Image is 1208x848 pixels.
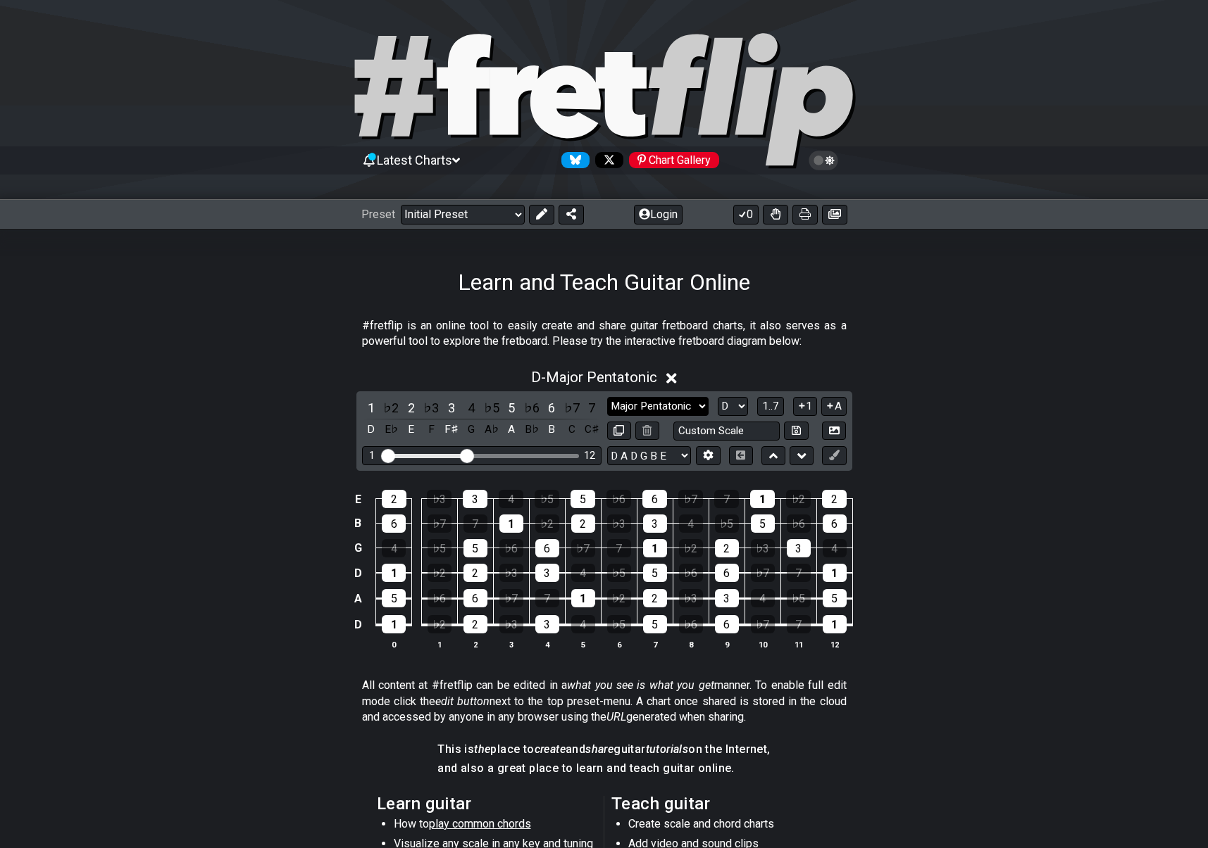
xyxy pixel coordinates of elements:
div: 4 [751,589,775,607]
span: D - Major Pentatonic [531,369,657,386]
li: Create scale and chord charts [628,816,829,836]
div: 2 [715,539,739,557]
em: what you see is what you get [567,678,714,692]
div: toggle pitch class [402,420,421,439]
em: edit button [435,695,490,708]
div: toggle pitch class [422,420,440,439]
td: B [349,511,366,536]
select: Tonic/Root [718,397,748,416]
div: 4 [571,564,595,582]
div: toggle pitch class [382,420,400,439]
div: ♭6 [679,615,703,633]
div: 2 [822,490,847,508]
div: 5 [643,615,667,633]
button: Delete [635,422,659,441]
th: 7 [637,637,673,652]
div: ♭3 [751,539,775,557]
div: ♭5 [715,514,739,533]
span: play common chords [429,817,531,830]
div: ♭3 [679,589,703,607]
div: 6 [642,490,667,508]
button: A [821,397,846,416]
em: create [535,742,566,756]
div: 6 [535,539,559,557]
th: 2 [457,637,493,652]
div: 2 [643,589,667,607]
div: 12 [584,450,595,462]
div: 4 [823,539,847,557]
button: Toggle Dexterity for all fretkits [763,205,788,224]
div: ♭2 [786,490,811,508]
h2: Learn guitar [377,796,597,811]
button: Edit Tuning [696,446,720,465]
div: toggle scale degree [462,398,480,417]
select: Preset [401,205,525,224]
th: 5 [565,637,601,652]
div: toggle pitch class [442,420,461,439]
div: 1 [369,450,375,462]
button: Print [792,205,818,224]
div: toggle pitch class [502,420,521,439]
div: toggle pitch class [523,420,541,439]
div: toggle pitch class [583,420,601,439]
div: 7 [607,539,631,557]
div: ♭6 [606,490,631,508]
em: the [474,742,490,756]
div: 3 [463,490,487,508]
div: toggle pitch class [563,420,581,439]
div: ♭7 [571,539,595,557]
div: toggle scale degree [442,398,461,417]
div: 1 [823,564,847,582]
button: Store user defined scale [784,422,808,441]
div: ♭5 [607,564,631,582]
h2: Teach guitar [611,796,832,811]
td: D [349,611,366,638]
div: 7 [714,490,739,508]
h4: and also a great place to learn and teach guitar online. [437,761,770,776]
div: 1 [571,589,595,607]
div: toggle scale degree [382,398,400,417]
div: 6 [715,615,739,633]
div: ♭7 [499,589,523,607]
div: 2 [463,564,487,582]
div: ♭2 [535,514,559,533]
select: Scale [607,397,709,416]
th: 8 [673,637,709,652]
td: D [349,560,366,586]
div: ♭7 [678,490,703,508]
a: Follow #fretflip at X [590,152,623,168]
div: 1 [382,564,406,582]
a: #fretflip at Pinterest [623,152,719,168]
div: 5 [571,490,595,508]
em: URL [606,710,626,723]
th: 6 [601,637,637,652]
div: toggle scale degree [502,398,521,417]
div: 4 [571,615,595,633]
th: 1 [421,637,457,652]
div: toggle scale degree [402,398,421,417]
div: ♭6 [679,564,703,582]
span: Latest Charts [377,153,452,167]
div: 6 [382,514,406,533]
th: 4 [529,637,565,652]
div: ♭2 [607,589,631,607]
div: 2 [571,514,595,533]
th: 9 [709,637,745,652]
div: 2 [463,615,487,633]
div: 3 [535,564,559,582]
div: ♭2 [428,615,452,633]
div: ♭3 [499,564,523,582]
div: 1 [823,615,847,633]
div: ♭5 [428,539,452,557]
em: share [585,742,614,756]
button: Toggle horizontal chord view [729,446,753,465]
select: Tuning [607,446,691,465]
div: ♭3 [607,514,631,533]
div: toggle scale degree [422,398,440,417]
div: 3 [535,615,559,633]
span: Toggle light / dark theme [816,154,832,167]
div: 5 [751,514,775,533]
button: Share Preset [559,205,584,224]
span: Preset [361,208,395,221]
td: A [349,586,366,612]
